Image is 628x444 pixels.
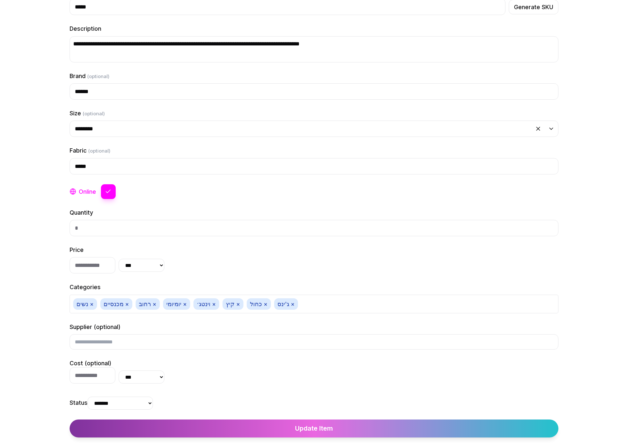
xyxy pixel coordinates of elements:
[73,298,97,310] span: נשים
[83,110,105,117] span: ( optional )
[264,300,268,308] button: ×
[70,284,101,290] label: Categories
[70,419,558,437] button: Update Item
[70,25,101,32] label: Description
[70,399,88,406] label: Status
[70,110,105,117] label: Size
[70,147,110,154] label: Fabric
[70,246,84,253] label: Price
[88,148,110,154] span: ( optional )
[79,188,96,196] span: Online
[90,300,94,308] button: ×
[274,298,298,310] span: ג'ינס
[247,298,271,310] span: כחול
[125,300,129,308] button: ×
[70,360,111,367] label: Cost (optional)
[153,300,157,308] button: ×
[223,298,243,310] span: קיץ
[100,298,132,310] span: מכנסיים
[236,300,240,308] button: ×
[70,73,109,79] label: Brand
[136,298,160,310] span: רחוב
[70,323,121,330] label: Supplier (optional)
[212,300,216,308] button: ×
[291,300,295,308] button: ×
[163,298,190,310] span: יומיומי
[70,209,93,216] label: Quantity
[87,73,109,79] span: ( optional )
[183,300,187,308] button: ×
[193,298,219,310] span: וינטג׳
